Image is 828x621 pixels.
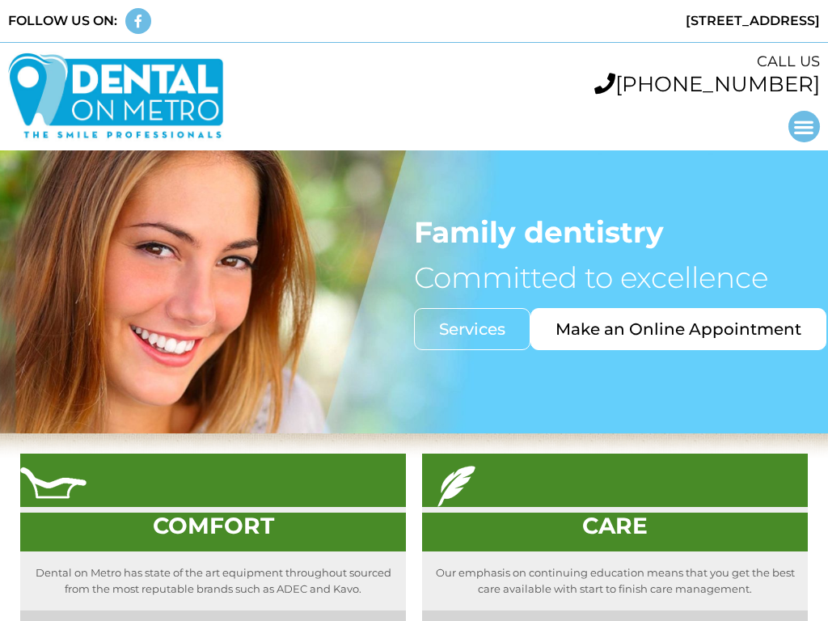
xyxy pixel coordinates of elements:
div: FOLLOW US ON: [8,11,117,31]
h1: Committed to excellence [414,263,828,292]
div: CALL US [240,51,820,73]
span: Make an Online Appointment [556,321,801,337]
span: Services [439,321,505,337]
h1: Family dentistry [414,218,828,247]
div: [STREET_ADDRESS] [422,11,820,31]
div: Menu Toggle [788,111,820,142]
a: COMFORT [153,512,274,539]
p: Dental on Metro has state of the art equipment throughout sourced from the most reputable brands ... [20,551,406,610]
a: Services [414,308,530,350]
a: Make an Online Appointment [530,308,826,350]
a: CARE [582,512,648,539]
a: [PHONE_NUMBER] [594,71,820,97]
p: Our emphasis on continuing education means that you get the best care available with start to fin... [422,551,808,610]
